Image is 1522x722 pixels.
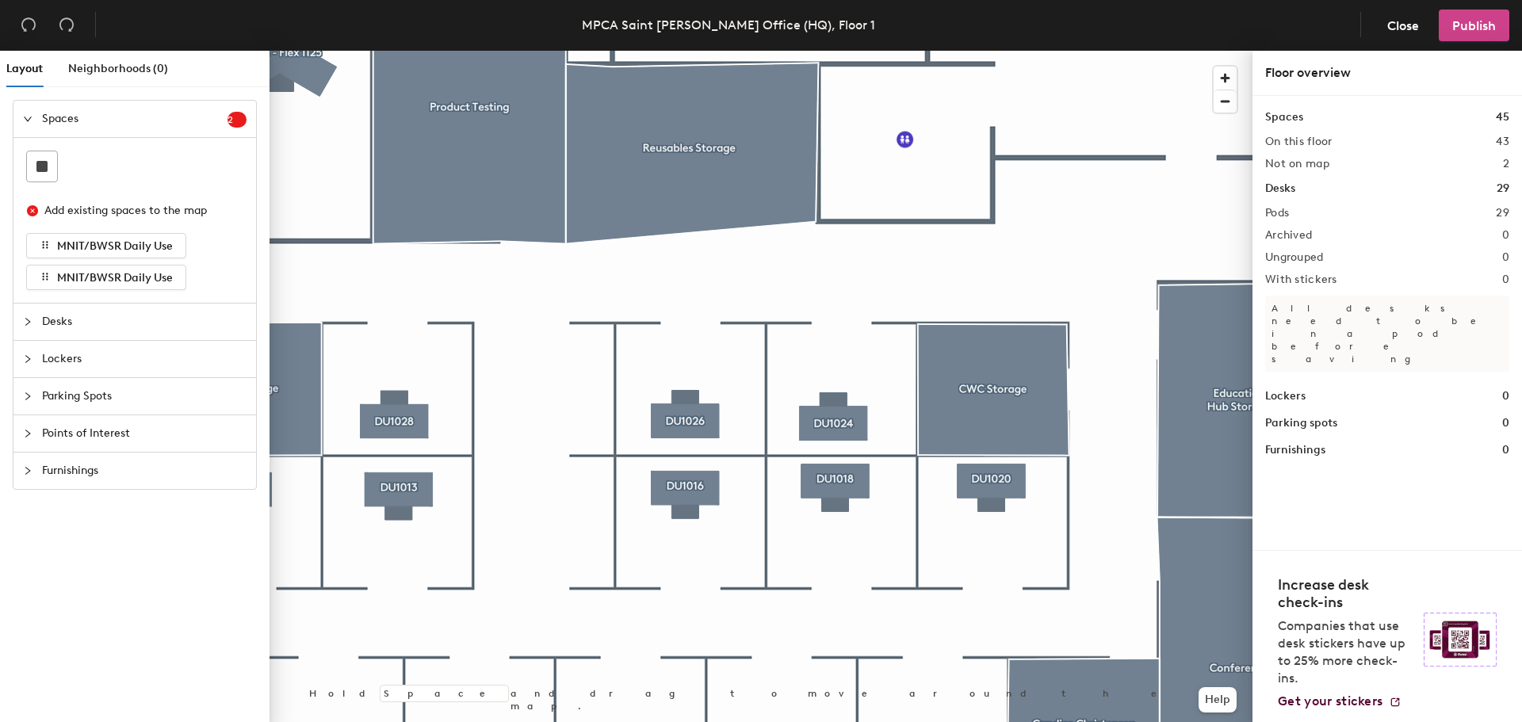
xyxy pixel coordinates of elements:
button: MNIT/BWSR Daily Use [26,265,186,290]
h2: Archived [1265,229,1312,242]
span: Layout [6,62,43,75]
div: Floor overview [1265,63,1509,82]
span: collapsed [23,317,33,327]
h2: Pods [1265,207,1289,220]
h2: 43 [1496,136,1509,148]
span: Parking Spots [42,378,247,414]
h1: 29 [1497,180,1509,197]
h2: 0 [1502,229,1509,242]
span: Points of Interest [42,415,247,452]
h1: 0 [1502,441,1509,459]
img: Sticker logo [1424,613,1497,667]
h4: Increase desk check-ins [1278,576,1414,611]
span: Spaces [42,101,228,137]
h1: 0 [1502,388,1509,405]
span: MNIT/BWSR Daily Use [57,239,173,253]
span: Furnishings [42,453,247,489]
button: Help [1199,687,1237,712]
h1: 45 [1496,109,1509,126]
div: Add existing spaces to the map [44,202,233,220]
span: close-circle [27,205,38,216]
span: Lockers [42,341,247,377]
h1: 0 [1502,414,1509,432]
sup: 2 [228,112,247,128]
h2: With stickers [1265,273,1337,286]
h2: 0 [1502,273,1509,286]
span: 2 [228,114,247,125]
h2: 0 [1502,251,1509,264]
h1: Parking spots [1265,414,1337,432]
span: undo [21,17,36,32]
h2: Not on map [1265,158,1329,170]
span: expanded [23,114,33,124]
span: Desks [42,304,247,340]
span: Close [1387,18,1419,33]
span: collapsed [23,354,33,364]
span: Publish [1452,18,1496,33]
h1: Desks [1265,180,1295,197]
span: Get your stickers [1278,693,1382,709]
span: collapsed [23,392,33,401]
h1: Lockers [1265,388,1306,405]
span: collapsed [23,466,33,476]
p: All desks need to be in a pod before saving [1265,296,1509,372]
h2: Ungrouped [1265,251,1324,264]
span: MNIT/BWSR Daily Use [57,271,173,285]
button: Close [1374,10,1432,41]
a: Get your stickers [1278,693,1402,709]
button: Redo (⌘ + ⇧ + Z) [51,10,82,41]
button: Publish [1439,10,1509,41]
h2: 2 [1503,158,1509,170]
button: Undo (⌘ + Z) [13,10,44,41]
span: collapsed [23,429,33,438]
span: Neighborhoods (0) [68,62,168,75]
div: MPCA Saint [PERSON_NAME] Office (HQ), Floor 1 [582,15,875,35]
h2: On this floor [1265,136,1333,148]
button: MNIT/BWSR Daily Use [26,233,186,258]
h2: 29 [1496,207,1509,220]
h1: Furnishings [1265,441,1325,459]
h1: Spaces [1265,109,1303,126]
p: Companies that use desk stickers have up to 25% more check-ins. [1278,617,1414,687]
